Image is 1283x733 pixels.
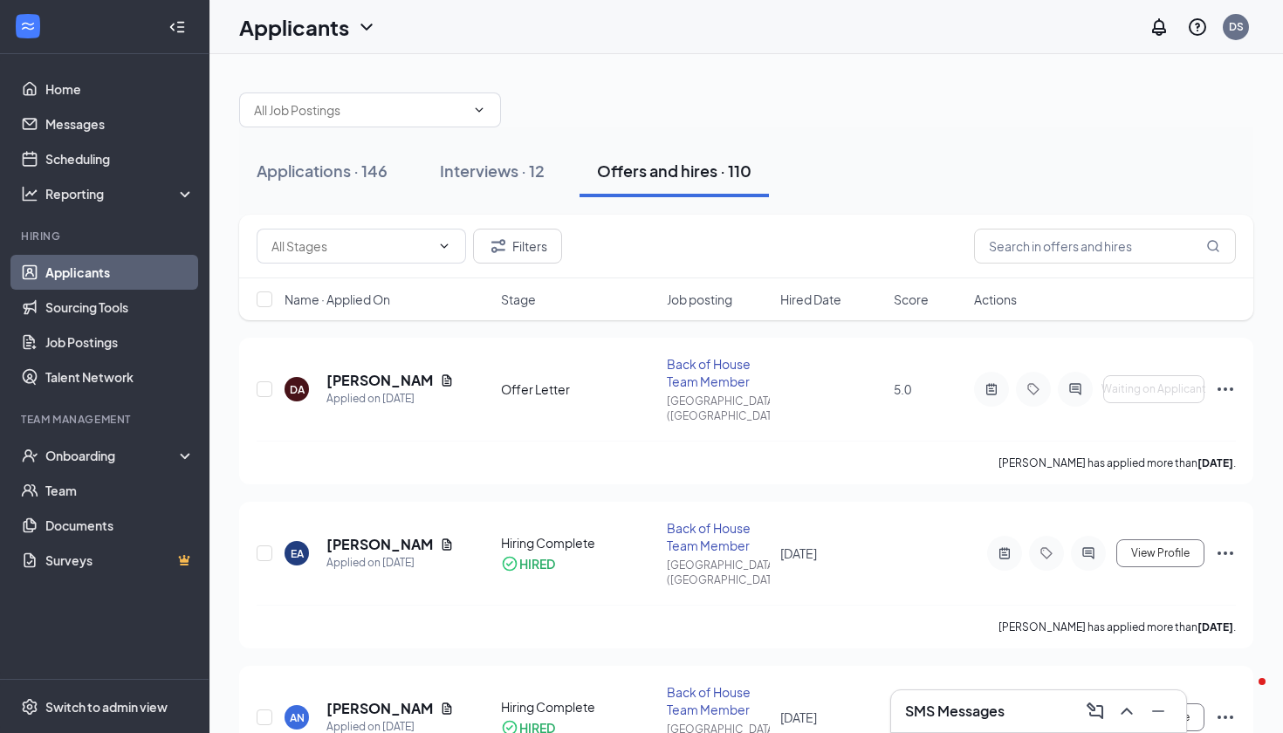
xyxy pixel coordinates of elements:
[1215,379,1236,400] svg: Ellipses
[45,698,168,716] div: Switch to admin view
[905,702,1005,721] h3: SMS Messages
[21,447,38,464] svg: UserCheck
[1215,707,1236,728] svg: Ellipses
[1131,547,1190,559] span: View Profile
[1144,697,1172,725] button: Minimize
[291,546,304,561] div: EA
[1116,539,1204,567] button: View Profile
[326,390,454,408] div: Applied on [DATE]
[440,373,454,387] svg: Document
[168,18,186,36] svg: Collapse
[45,106,195,141] a: Messages
[440,538,454,551] svg: Document
[1197,456,1233,469] b: [DATE]
[45,508,195,543] a: Documents
[1206,239,1220,253] svg: MagnifyingGlass
[501,555,518,572] svg: CheckmarkCircle
[667,519,770,554] div: Back of House Team Member
[501,380,655,398] div: Offer Letter
[326,699,433,718] h5: [PERSON_NAME]
[1113,697,1141,725] button: ChevronUp
[1085,701,1106,722] svg: ComposeMessage
[1148,701,1169,722] svg: Minimize
[974,229,1236,264] input: Search in offers and hires
[501,698,655,716] div: Hiring Complete
[1101,383,1206,395] span: Waiting on Applicant
[45,543,195,578] a: SurveysCrown
[45,185,196,202] div: Reporting
[1078,546,1099,560] svg: ActiveChat
[1081,697,1109,725] button: ComposeMessage
[667,683,770,718] div: Back of House Team Member
[894,291,929,308] span: Score
[326,535,433,554] h5: [PERSON_NAME]
[440,702,454,716] svg: Document
[981,382,1002,396] svg: ActiveNote
[21,185,38,202] svg: Analysis
[45,473,195,508] a: Team
[519,555,555,572] div: HIRED
[1229,19,1244,34] div: DS
[1187,17,1208,38] svg: QuestionInfo
[473,229,562,264] button: Filter Filters
[257,160,388,182] div: Applications · 146
[1224,674,1266,716] iframe: Intercom live chat
[501,534,655,551] div: Hiring Complete
[45,141,195,176] a: Scheduling
[488,236,509,257] svg: Filter
[285,291,390,308] span: Name · Applied On
[780,545,817,561] span: [DATE]
[356,17,377,38] svg: ChevronDown
[45,72,195,106] a: Home
[780,709,817,725] span: [DATE]
[326,554,454,572] div: Applied on [DATE]
[501,291,536,308] span: Stage
[21,698,38,716] svg: Settings
[45,290,195,325] a: Sourcing Tools
[45,360,195,394] a: Talent Network
[597,160,751,182] div: Offers and hires · 110
[1023,382,1044,396] svg: Tag
[667,558,770,587] div: [GEOGRAPHIC_DATA] ([GEOGRAPHIC_DATA])
[440,160,545,182] div: Interviews · 12
[1103,375,1204,403] button: Waiting on Applicant
[667,394,770,423] div: [GEOGRAPHIC_DATA] ([GEOGRAPHIC_DATA])
[1065,382,1086,396] svg: ActiveChat
[998,620,1236,634] p: [PERSON_NAME] has applied more than .
[21,412,191,427] div: Team Management
[667,355,770,390] div: Back of House Team Member
[1149,17,1170,38] svg: Notifications
[45,325,195,360] a: Job Postings
[998,456,1236,470] p: [PERSON_NAME] has applied more than .
[19,17,37,35] svg: WorkstreamLogo
[45,255,195,290] a: Applicants
[290,382,305,397] div: DA
[437,239,451,253] svg: ChevronDown
[1116,701,1137,722] svg: ChevronUp
[894,381,911,397] span: 5.0
[1215,543,1236,564] svg: Ellipses
[254,100,465,120] input: All Job Postings
[1197,620,1233,634] b: [DATE]
[472,103,486,117] svg: ChevronDown
[271,236,430,256] input: All Stages
[326,371,433,390] h5: [PERSON_NAME]
[994,546,1015,560] svg: ActiveNote
[290,710,305,725] div: AN
[667,291,732,308] span: Job posting
[974,291,1017,308] span: Actions
[239,12,349,42] h1: Applicants
[45,447,180,464] div: Onboarding
[21,229,191,243] div: Hiring
[780,291,841,308] span: Hired Date
[1036,546,1057,560] svg: Tag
